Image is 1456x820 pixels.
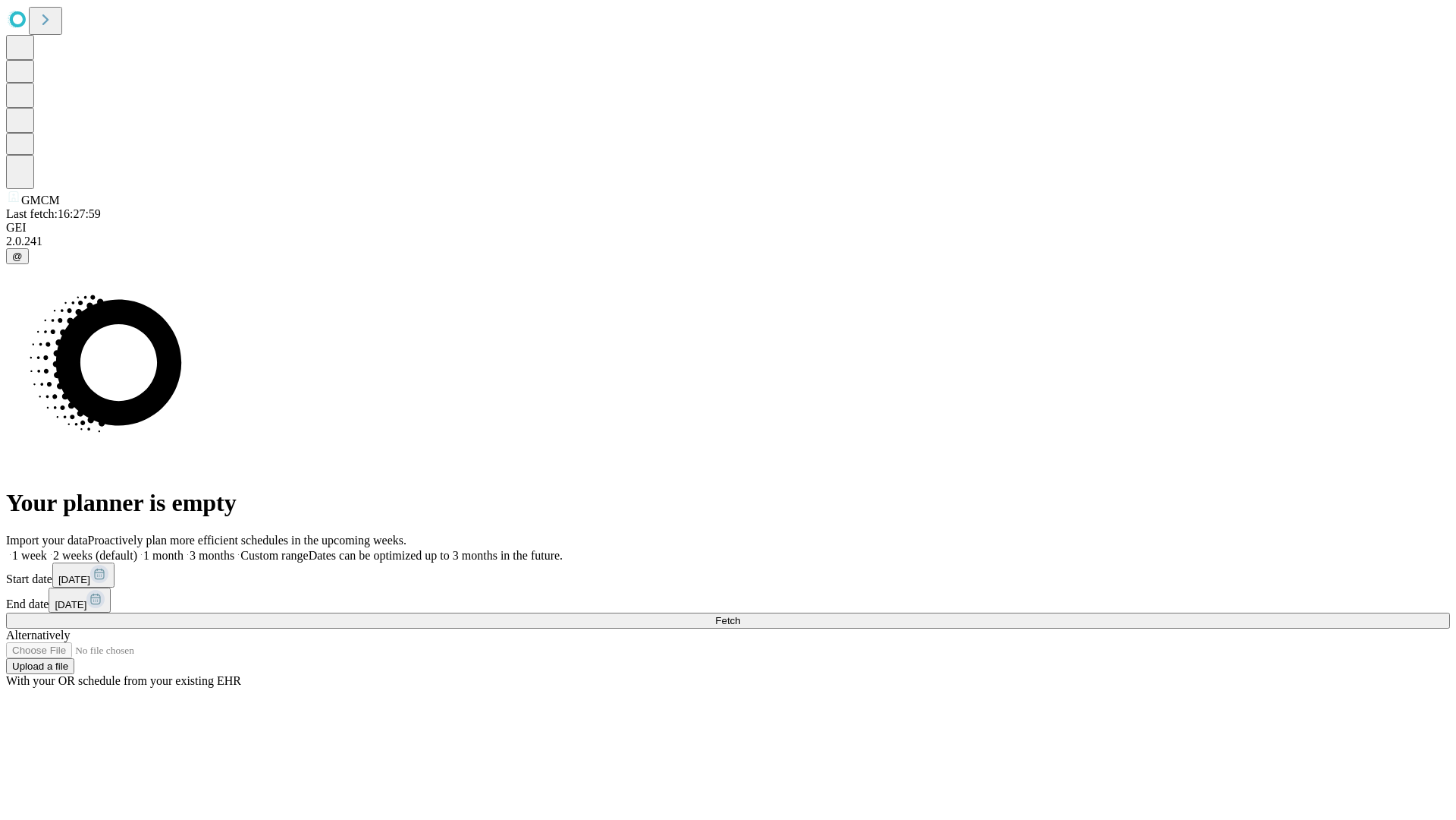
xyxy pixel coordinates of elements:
[715,615,740,626] span: Fetch
[58,574,90,585] span: [DATE]
[49,588,111,613] button: [DATE]
[6,207,101,220] span: Last fetch: 16:27:59
[240,549,308,562] span: Custom range
[88,534,406,547] span: Proactively plan more efficient schedules in the upcoming weeks.
[6,563,1450,588] div: Start date
[6,235,1450,248] div: 2.0.241
[6,221,1450,235] div: GEI
[21,194,60,207] span: GMCM
[190,549,234,562] span: 3 months
[52,563,115,588] button: [DATE]
[6,248,29,264] button: @
[6,674,241,687] span: With your OR schedule from your existing EHR
[6,588,1450,613] div: End date
[6,613,1450,629] button: Fetch
[12,251,23,262] span: @
[6,534,88,547] span: Import your data
[6,489,1450,517] h1: Your planner is empty
[6,658,74,674] button: Upload a file
[53,549,137,562] span: 2 weeks (default)
[309,549,563,562] span: Dates can be optimized up to 3 months in the future.
[12,549,47,562] span: 1 week
[55,599,86,610] span: [DATE]
[6,629,70,642] span: Alternatively
[143,549,184,562] span: 1 month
